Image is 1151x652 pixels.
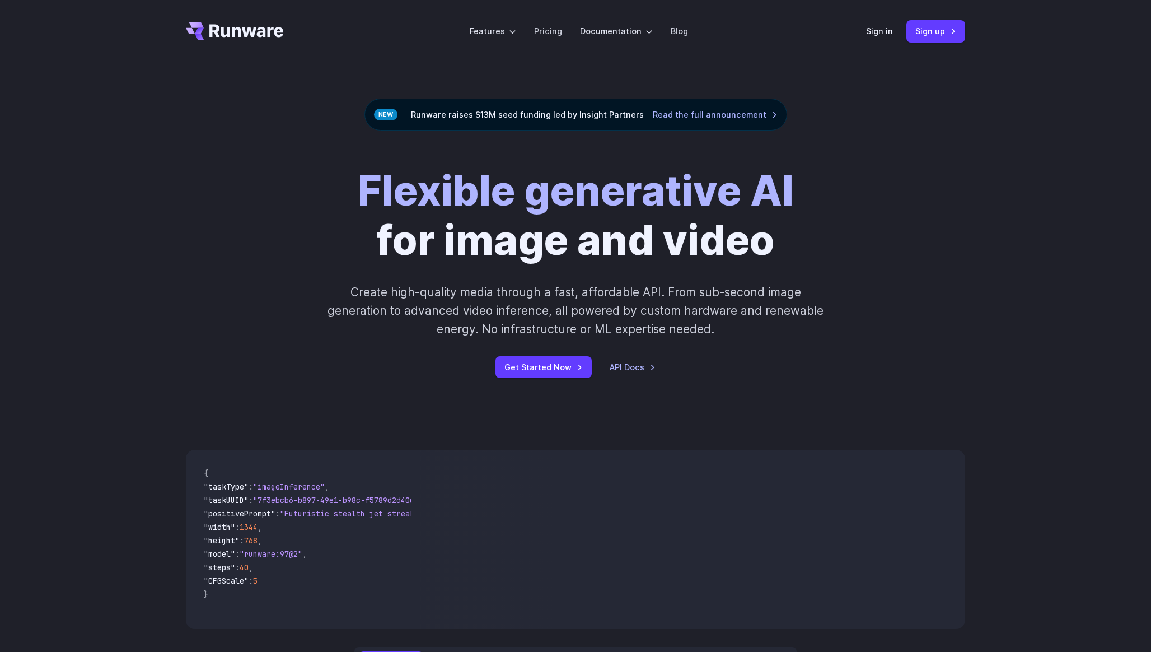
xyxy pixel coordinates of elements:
[253,576,258,586] span: 5
[253,482,325,492] span: "imageInference"
[364,99,787,131] div: Runware raises $13M seed funding led by Insight Partners
[240,549,302,559] span: "runware:97@2"
[258,522,262,532] span: ,
[186,22,283,40] a: Go to /
[204,535,240,546] span: "height"
[653,108,778,121] a: Read the full announcement
[302,549,307,559] span: ,
[580,25,653,38] label: Documentation
[258,535,262,546] span: ,
[204,522,235,532] span: "width"
[204,576,249,586] span: "CFGScale"
[204,562,235,572] span: "steps"
[253,495,423,505] span: "7f3ebcb6-b897-49e1-b98c-f5789d2d40d7"
[204,509,275,519] span: "positivePrompt"
[204,468,208,478] span: {
[325,482,329,492] span: ,
[358,166,794,216] strong: Flexible generative AI
[470,25,516,38] label: Features
[906,20,965,42] a: Sign up
[235,549,240,559] span: :
[240,522,258,532] span: 1344
[240,562,249,572] span: 40
[249,576,253,586] span: :
[495,356,592,378] a: Get Started Now
[866,25,893,38] a: Sign in
[204,495,249,505] span: "taskUUID"
[204,589,208,599] span: }
[610,361,656,374] a: API Docs
[249,482,253,492] span: :
[204,482,249,492] span: "taskType"
[249,495,253,505] span: :
[326,283,825,339] p: Create high-quality media through a fast, affordable API. From sub-second image generation to adv...
[275,509,280,519] span: :
[204,549,235,559] span: "model"
[235,522,240,532] span: :
[235,562,240,572] span: :
[249,562,253,572] span: ,
[244,535,258,546] span: 768
[280,509,687,519] span: "Futuristic stealth jet streaking through a neon-lit cityscape with glowing purple exhaust"
[671,25,688,38] a: Blog
[534,25,562,38] a: Pricing
[358,166,794,265] h1: for image and video
[240,535,244,546] span: :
